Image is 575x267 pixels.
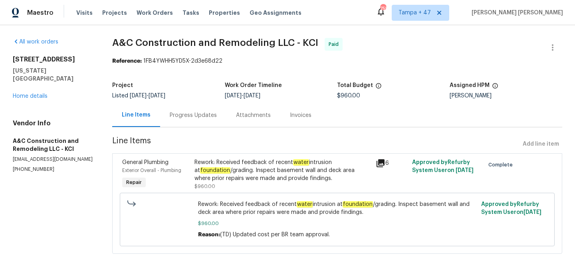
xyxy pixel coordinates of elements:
[468,9,563,17] span: [PERSON_NAME] [PERSON_NAME]
[380,5,386,13] div: 755
[329,40,342,48] span: Paid
[130,93,165,99] span: -
[343,201,373,208] em: foundation
[220,232,330,237] span: (TD) Updated cost per BR team approval.
[481,202,541,215] span: Approved by Refurby System User on
[102,9,127,17] span: Projects
[13,93,48,99] a: Home details
[76,9,93,17] span: Visits
[209,9,240,17] span: Properties
[337,83,373,88] h5: Total Budget
[488,161,516,169] span: Complete
[122,168,181,173] span: Exterior Overall - Plumbing
[122,111,151,119] div: Line Items
[198,232,220,237] span: Reason:
[244,93,260,99] span: [DATE]
[122,160,169,165] span: General Plumbing
[376,158,407,168] div: 6
[13,137,93,153] h5: A&C Construction and Remodeling LLC - KCI
[112,58,142,64] b: Reference:
[182,10,199,16] span: Tasks
[225,93,242,99] span: [DATE]
[492,83,498,93] span: The hpm assigned to this work order.
[194,158,371,182] div: Rework: Received feedback of recent intrusion at /grading. Inspect basement wall and deck area wh...
[337,93,360,99] span: $960.00
[412,160,474,173] span: Approved by Refurby System User on
[123,178,145,186] span: Repair
[293,159,309,166] em: water
[112,137,519,152] span: Line Items
[112,57,562,65] div: 1FB4YWHH5YD5X-2d3e68d22
[112,93,165,99] span: Listed
[149,93,165,99] span: [DATE]
[137,9,173,17] span: Work Orders
[250,9,301,17] span: Geo Assignments
[375,83,382,93] span: The total cost of line items that have been proposed by Opendoor. This sum includes line items th...
[399,9,431,17] span: Tampa + 47
[200,167,230,174] em: foundation
[27,9,54,17] span: Maestro
[112,83,133,88] h5: Project
[450,93,562,99] div: [PERSON_NAME]
[290,111,311,119] div: Invoices
[13,119,93,127] h4: Vendor Info
[456,168,474,173] span: [DATE]
[13,166,93,173] p: [PHONE_NUMBER]
[13,55,93,63] h2: [STREET_ADDRESS]
[112,38,318,47] span: A&C Construction and Remodeling LLC - KCI
[236,111,271,119] div: Attachments
[225,83,282,88] h5: Work Order Timeline
[198,200,476,216] span: Rework: Received feedback of recent intrusion at /grading. Inspect basement wall and deck area wh...
[450,83,490,88] h5: Assigned HPM
[130,93,147,99] span: [DATE]
[297,201,313,208] em: water
[13,67,93,83] h5: [US_STATE][GEOGRAPHIC_DATA]
[13,156,93,163] p: [EMAIL_ADDRESS][DOMAIN_NAME]
[198,220,476,227] span: $960.00
[194,184,215,189] span: $960.00
[523,210,541,215] span: [DATE]
[225,93,260,99] span: -
[170,111,217,119] div: Progress Updates
[13,39,58,45] a: All work orders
